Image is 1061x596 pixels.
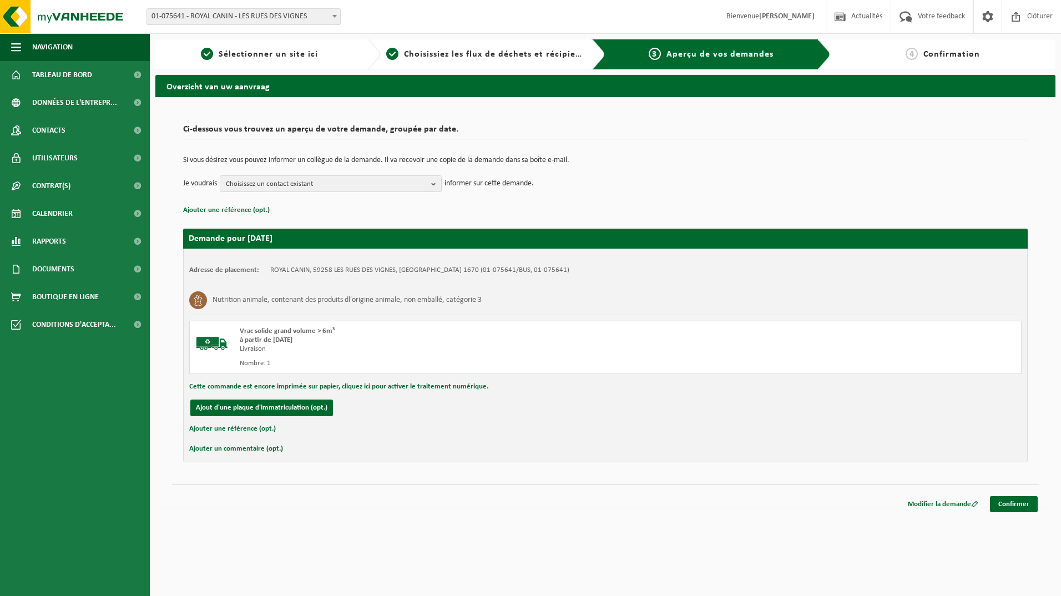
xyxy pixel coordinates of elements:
[240,336,292,344] strong: à partir de [DATE]
[759,12,815,21] strong: [PERSON_NAME]
[219,50,318,59] span: Sélectionner un site ici
[32,33,73,61] span: Navigation
[226,176,427,193] span: Choisissez un contact existant
[189,442,283,456] button: Ajouter un commentaire (opt.)
[386,48,398,60] span: 2
[32,200,73,228] span: Calendrier
[220,175,442,192] button: Choisissez un contact existant
[666,50,774,59] span: Aperçu de vos demandes
[240,345,650,353] div: Livraison
[386,48,584,61] a: 2Choisissiez les flux de déchets et récipients
[183,156,1028,164] p: Si vous désirez vous pouvez informer un collègue de la demande. Il va recevoir une copie de la de...
[147,9,340,24] span: 01-075641 - ROYAL CANIN - LES RUES DES VIGNES
[189,422,276,436] button: Ajouter une référence (opt.)
[183,175,217,192] p: Je voudrais
[183,203,270,218] button: Ajouter une référence (opt.)
[32,228,66,255] span: Rapports
[146,8,341,25] span: 01-075641 - ROYAL CANIN - LES RUES DES VIGNES
[32,61,92,89] span: Tableau de bord
[155,75,1055,97] h2: Overzicht van uw aanvraag
[189,234,272,243] strong: Demande pour [DATE]
[32,117,65,144] span: Contacts
[189,380,488,394] button: Cette commande est encore imprimée sur papier, cliquez ici pour activer le traitement numérique.
[189,266,259,274] strong: Adresse de placement:
[161,48,358,61] a: 1Sélectionner un site ici
[404,50,589,59] span: Choisissiez les flux de déchets et récipients
[923,50,980,59] span: Confirmation
[32,144,78,172] span: Utilisateurs
[900,496,987,512] a: Modifier la demande
[32,255,74,283] span: Documents
[190,400,333,416] button: Ajout d'une plaque d'immatriculation (opt.)
[649,48,661,60] span: 3
[990,496,1038,512] a: Confirmer
[32,89,117,117] span: Données de l'entrepr...
[201,48,213,60] span: 1
[32,311,116,339] span: Conditions d'accepta...
[183,125,1028,140] h2: Ci-dessous vous trouvez un aperçu de votre demande, groupée par date.
[240,359,650,368] div: Nombre: 1
[32,283,99,311] span: Boutique en ligne
[213,291,482,309] h3: Nutrition animale, contenant des produits dl'origine animale, non emballé, catégorie 3
[906,48,918,60] span: 4
[240,327,335,335] span: Vrac solide grand volume > 6m³
[195,327,229,360] img: BL-SO-LV.png
[444,175,534,192] p: informer sur cette demande.
[32,172,70,200] span: Contrat(s)
[270,266,569,275] td: ROYAL CANIN, 59258 LES RUES DES VIGNES, [GEOGRAPHIC_DATA] 1670 (01-075641/BUS, 01-075641)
